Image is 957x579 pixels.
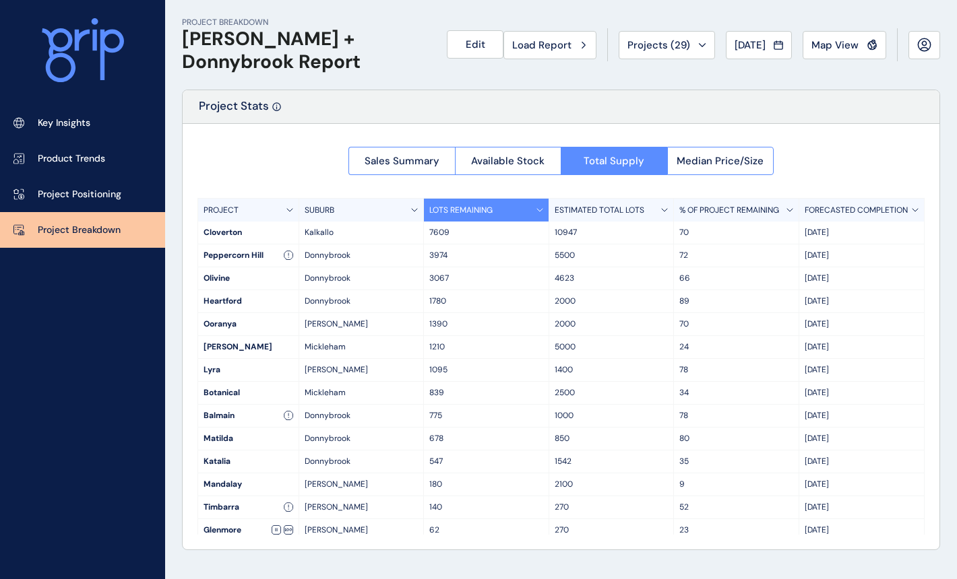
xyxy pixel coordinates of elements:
[619,31,715,59] button: Projects (29)
[429,205,493,216] p: LOTS REMAINING
[555,502,668,513] p: 270
[305,387,418,399] p: Mickleham
[305,205,334,216] p: SUBURB
[204,205,239,216] p: PROJECT
[429,433,543,444] p: 678
[679,273,793,284] p: 66
[679,296,793,307] p: 89
[471,154,545,168] span: Available Stock
[555,341,668,353] p: 5000
[555,205,644,216] p: ESTIMATED TOTAL LOTS
[679,456,793,467] p: 35
[198,519,299,541] div: Glenmore
[555,524,668,536] p: 270
[305,479,418,490] p: [PERSON_NAME]
[198,405,299,427] div: Balmain
[805,250,919,261] p: [DATE]
[365,154,439,168] span: Sales Summary
[679,387,793,399] p: 34
[305,250,418,261] p: Donnybrook
[198,428,299,450] div: Matilda
[679,479,793,490] p: 9
[512,38,572,52] span: Load Report
[679,524,793,536] p: 23
[305,410,418,421] p: Donnybrook
[735,38,766,52] span: [DATE]
[805,387,919,399] p: [DATE]
[38,116,90,130] p: Key Insights
[305,341,418,353] p: Mickleham
[805,433,919,444] p: [DATE]
[805,341,919,353] p: [DATE]
[805,524,919,536] p: [DATE]
[429,387,543,399] p: 839
[198,313,299,335] div: Ooranya
[726,31,792,59] button: [DATE]
[555,364,668,376] p: 1400
[198,450,299,473] div: Katalia
[805,227,919,238] p: [DATE]
[198,267,299,289] div: Olivine
[447,30,503,59] button: Edit
[555,410,668,421] p: 1000
[679,433,793,444] p: 80
[679,250,793,261] p: 72
[679,227,793,238] p: 70
[555,387,668,399] p: 2500
[555,318,668,330] p: 2000
[555,456,668,467] p: 1542
[555,296,668,307] p: 2000
[811,38,859,52] span: Map View
[555,273,668,284] p: 4623
[198,496,299,518] div: Timbarra
[679,364,793,376] p: 78
[38,152,105,166] p: Product Trends
[305,524,418,536] p: [PERSON_NAME]
[199,98,269,123] p: Project Stats
[429,502,543,513] p: 140
[805,364,919,376] p: [DATE]
[455,147,561,175] button: Available Stock
[305,273,418,284] p: Donnybrook
[38,188,121,201] p: Project Positioning
[305,296,418,307] p: Donnybrook
[305,318,418,330] p: [PERSON_NAME]
[805,205,908,216] p: FORECASTED COMPLETION
[182,28,431,73] h1: [PERSON_NAME] + Donnybrook Report
[679,318,793,330] p: 70
[429,341,543,353] p: 1210
[805,410,919,421] p: [DATE]
[429,456,543,467] p: 547
[305,456,418,467] p: Donnybrook
[555,433,668,444] p: 850
[198,473,299,496] div: Mandalay
[429,318,543,330] p: 1390
[805,296,919,307] p: [DATE]
[429,524,543,536] p: 62
[555,479,668,490] p: 2100
[198,359,299,381] div: Lyra
[803,31,886,59] button: Map View
[429,479,543,490] p: 180
[305,227,418,238] p: Kalkallo
[305,364,418,376] p: [PERSON_NAME]
[805,502,919,513] p: [DATE]
[429,250,543,261] p: 3974
[198,336,299,358] div: [PERSON_NAME]
[198,290,299,312] div: Heartford
[805,318,919,330] p: [DATE]
[679,341,793,353] p: 24
[305,433,418,444] p: Donnybrook
[429,227,543,238] p: 7609
[555,227,668,238] p: 10947
[429,273,543,284] p: 3067
[198,222,299,244] div: Cloverton
[677,154,764,168] span: Median Price/Size
[305,502,418,513] p: [PERSON_NAME]
[584,154,644,168] span: Total Supply
[679,410,793,421] p: 78
[805,273,919,284] p: [DATE]
[429,296,543,307] p: 1780
[198,244,299,267] div: Peppercorn Hill
[429,364,543,376] p: 1095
